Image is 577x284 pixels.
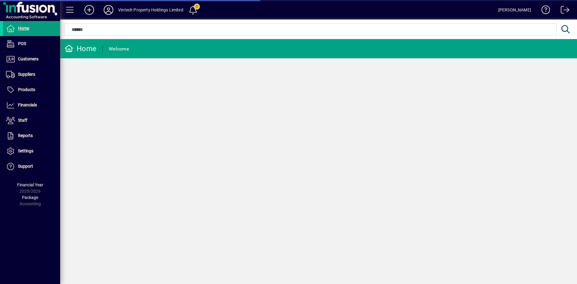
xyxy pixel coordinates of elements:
[3,128,60,143] a: Reports
[18,26,29,31] span: Home
[18,118,27,123] span: Staff
[18,41,26,46] span: POS
[3,82,60,97] a: Products
[3,144,60,159] a: Settings
[118,5,183,15] div: Vintech Property Holdings Limited
[80,5,99,15] button: Add
[18,133,33,138] span: Reports
[109,44,129,54] div: Welcome
[18,148,33,153] span: Settings
[18,164,33,169] span: Support
[3,67,60,82] a: Suppliers
[18,102,37,107] span: Financials
[3,113,60,128] a: Staff
[99,5,118,15] button: Profile
[18,87,35,92] span: Products
[17,182,43,187] span: Financial Year
[18,56,38,61] span: Customers
[537,1,550,21] a: Knowledge Base
[3,98,60,113] a: Financials
[556,1,569,21] a: Logout
[22,195,38,200] span: Package
[3,52,60,67] a: Customers
[65,44,96,53] div: Home
[3,36,60,51] a: POS
[498,5,531,15] div: [PERSON_NAME]
[18,72,35,77] span: Suppliers
[3,159,60,174] a: Support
